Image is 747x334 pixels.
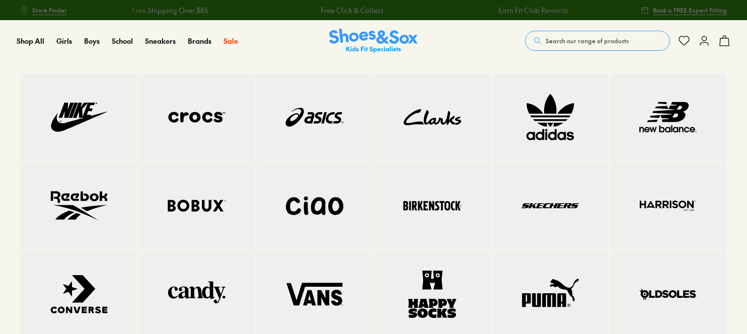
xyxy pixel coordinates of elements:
[188,36,211,46] a: Brands
[223,36,238,46] a: Sale
[546,36,629,45] span: Search our range of products
[84,36,100,46] a: Boys
[32,6,67,15] span: Store Finder
[112,36,133,46] a: School
[329,29,418,53] a: Shoes & Sox
[20,1,67,19] a: Store Finder
[17,36,44,46] a: Shop All
[320,5,382,16] a: Free Click & Collect
[498,5,568,16] a: Earn Fit Club Rewards
[145,36,176,46] a: Sneakers
[131,5,207,16] a: Free Shipping Over $85
[641,1,727,19] a: Book a FREE Expert Fitting
[653,6,727,15] span: Book a FREE Expert Fitting
[525,31,670,51] button: Search our range of products
[329,29,418,53] img: SNS_Logo_Responsive.svg
[56,36,72,46] a: Girls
